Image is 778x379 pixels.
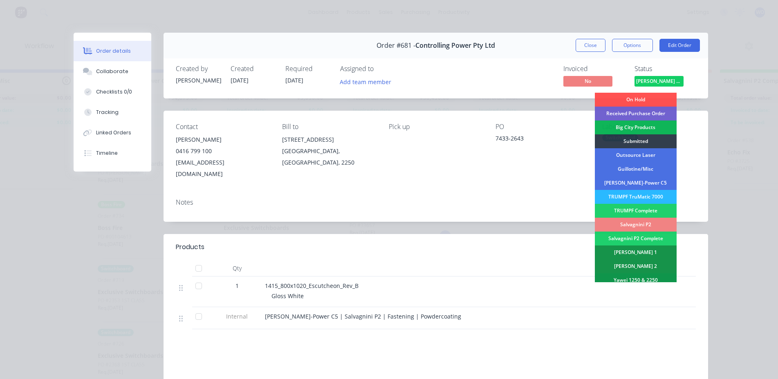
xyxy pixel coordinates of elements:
[74,123,151,143] button: Linked Orders
[176,242,204,252] div: Products
[231,65,276,73] div: Created
[176,134,269,145] div: [PERSON_NAME]
[96,47,131,55] div: Order details
[74,41,151,61] button: Order details
[213,260,262,276] div: Qty
[635,65,696,73] div: Status
[595,148,677,162] div: Outsource Laser
[635,76,684,86] span: [PERSON_NAME] Power C5 C...
[176,123,269,131] div: Contact
[176,157,269,180] div: [EMAIL_ADDRESS][DOMAIN_NAME]
[282,134,376,145] div: [STREET_ADDRESS]
[576,39,605,52] button: Close
[285,65,330,73] div: Required
[495,134,589,145] div: 7433-2643
[340,65,422,73] div: Assigned to
[659,39,700,52] button: Edit Order
[96,109,119,116] div: Tracking
[415,42,495,49] span: Controlling Power Pty Ltd
[595,120,677,134] div: Big City Products
[176,76,221,85] div: [PERSON_NAME]
[74,82,151,102] button: Checklists 0/0
[595,190,677,204] div: TRUMPF TruMatic 7000
[595,245,677,259] div: [PERSON_NAME] 1
[635,76,684,88] button: [PERSON_NAME] Power C5 C...
[282,145,376,168] div: [GEOGRAPHIC_DATA], [GEOGRAPHIC_DATA], 2250
[271,292,304,300] span: Gloss White
[595,134,677,148] div: Submitted
[282,123,376,131] div: Bill to
[96,68,128,75] div: Collaborate
[335,76,395,87] button: Add team member
[265,312,461,320] span: [PERSON_NAME]-Power C5 | Salvagnini P2 | Fastening | Powdercoating
[340,76,396,87] button: Add team member
[96,129,131,136] div: Linked Orders
[563,65,625,73] div: Invoiced
[176,65,221,73] div: Created by
[595,93,677,107] div: On Hold
[74,143,151,163] button: Timeline
[176,134,269,180] div: [PERSON_NAME]0416 799 100[EMAIL_ADDRESS][DOMAIN_NAME]
[595,232,677,245] div: Salvagnini P2 Complete
[377,42,415,49] span: Order #681 -
[74,102,151,123] button: Tracking
[265,282,359,290] span: 1415_800x1020_Escutcheon_Rev_B
[231,76,249,84] span: [DATE]
[595,162,677,176] div: Guillotine/Misc
[595,107,677,120] div: Received Purchase Order
[176,145,269,157] div: 0416 799 100
[74,61,151,82] button: Collaborate
[495,123,589,131] div: PO
[595,218,677,232] div: Salvagnini P2
[595,176,677,190] div: [PERSON_NAME]-Power C5
[216,312,258,321] span: Internal
[612,39,653,52] button: Options
[96,88,132,96] div: Checklists 0/0
[235,281,239,290] span: 1
[96,149,118,157] div: Timeline
[595,204,677,218] div: TRUMPF Complete
[563,76,612,86] span: No
[595,273,677,287] div: Yawei 1250 & 2250
[282,134,376,168] div: [STREET_ADDRESS][GEOGRAPHIC_DATA], [GEOGRAPHIC_DATA], 2250
[285,76,303,84] span: [DATE]
[176,198,696,206] div: Notes
[389,123,482,131] div: Pick up
[595,259,677,273] div: [PERSON_NAME] 2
